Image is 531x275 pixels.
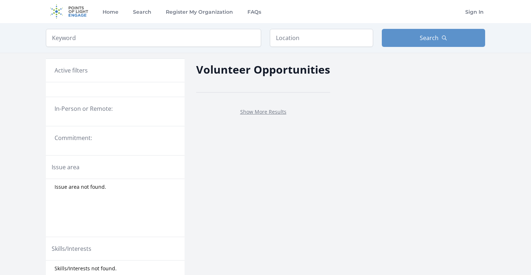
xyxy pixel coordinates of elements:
input: Keyword [46,29,261,47]
span: Skills/Interests not found. [55,265,117,272]
legend: Issue area [52,163,79,171]
legend: Skills/Interests [52,244,91,253]
h3: Active filters [55,66,88,75]
span: Search [420,34,439,42]
input: Location [270,29,373,47]
span: Issue area not found. [55,183,106,191]
button: Search [382,29,485,47]
h2: Volunteer Opportunities [196,61,330,78]
a: Show More Results [240,108,286,115]
legend: Commitment: [55,134,176,142]
legend: In-Person or Remote: [55,104,176,113]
